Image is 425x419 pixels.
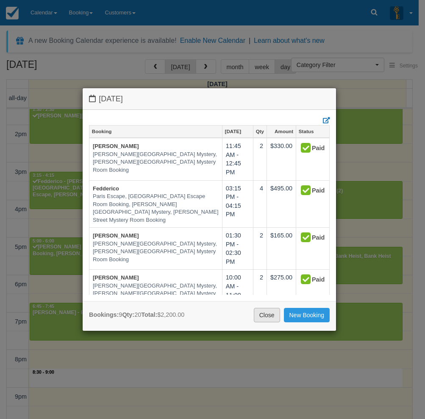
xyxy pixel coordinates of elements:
strong: Qty: [122,311,134,318]
td: 10:00 AM - 11:00 AM [222,270,253,312]
em: [PERSON_NAME][GEOGRAPHIC_DATA] Mystery, [PERSON_NAME][GEOGRAPHIC_DATA] Mystery Room Booking [93,151,219,174]
td: $330.00 [267,138,296,180]
a: [PERSON_NAME] [93,232,139,239]
a: [DATE] [222,126,253,137]
td: $495.00 [267,180,296,228]
a: Amount [267,126,296,137]
td: 4 [253,180,267,228]
strong: Bookings: [89,311,119,318]
a: [PERSON_NAME] [93,274,139,281]
em: [PERSON_NAME][GEOGRAPHIC_DATA] Mystery, [PERSON_NAME][GEOGRAPHIC_DATA] Mystery Room Booking [93,282,219,306]
a: Fedderico [93,185,119,192]
td: $275.00 [267,270,296,312]
div: Paid [300,184,319,198]
em: [PERSON_NAME][GEOGRAPHIC_DATA] Mystery, [PERSON_NAME][GEOGRAPHIC_DATA] Mystery Room Booking [93,240,219,264]
a: Booking [89,126,222,137]
a: Close [254,308,280,322]
td: 2 [253,138,267,180]
a: Status [296,126,329,137]
a: New Booking [284,308,330,322]
td: 2 [253,270,267,312]
h4: [DATE] [89,95,330,103]
div: Paid [300,142,319,155]
div: Paid [300,231,319,245]
em: Paris Escape, [GEOGRAPHIC_DATA] Escape Room Booking, [PERSON_NAME][GEOGRAPHIC_DATA] Mystery, [PER... [93,193,219,224]
div: 9 20 $2,200.00 [89,310,184,319]
td: 01:30 PM - 02:30 PM [222,228,253,270]
td: 11:45 AM - 12:45 PM [222,138,253,180]
td: $165.00 [267,228,296,270]
a: Qty [253,126,267,137]
div: Paid [300,273,319,287]
a: [PERSON_NAME] [93,143,139,149]
strong: Total: [141,311,157,318]
td: 03:15 PM - 04:15 PM [222,180,253,228]
td: 2 [253,228,267,270]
